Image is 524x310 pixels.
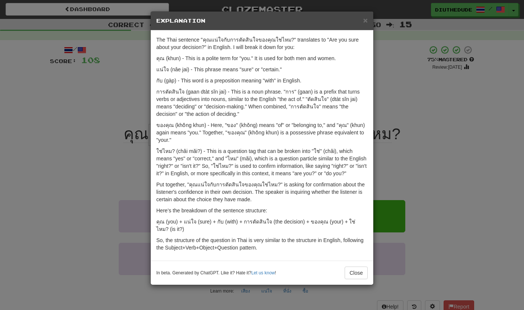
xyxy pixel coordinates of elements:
small: In beta. Generated by ChatGPT. Like it? Hate it? ! [156,270,276,276]
span: × [363,16,368,25]
button: Close [363,16,368,24]
p: Put together, "คุณแน่ใจกับการตัดสินใจของคุณใช่ไหม?" is asking for confirmation about the listener... [156,181,368,203]
p: กับ (gàp) - This word is a preposition meaning "with" in English. [156,77,368,84]
p: แน่ใจ (nâe jai) - This phrase means "sure" or "certain." [156,66,368,73]
p: ของคุณ (khǒng khun) - Here, "ของ" (khǒng) means "of" or "belonging to," and "คุณ" (khun) again me... [156,121,368,144]
button: Close [345,267,368,279]
p: การตัดสินใจ (gaan dtàt sĭn jai) - This is a noun phrase. "การ" (gaan) is a prefix that turns verb... [156,88,368,118]
p: ใช่ไหม? (châi măi?) - This is a question tag that can be broken into "ใช่" (châi), which means "y... [156,147,368,177]
a: Let us know [251,270,275,275]
p: Here’s the breakdown of the sentence structure: [156,207,368,214]
p: So, the structure of the question in Thai is very similar to the structure in English, following ... [156,236,368,251]
p: คุณ (you) + แน่ใจ (sure) + กับ (with) + การตัดสินใจ (the decision) + ของคุณ (your) + ใช่ไหม? (is ... [156,218,368,233]
p: The Thai sentence "คุณแน่ใจกับการตัดสินใจของคุณใช่ไหม?" translates to "Are you sure about your de... [156,36,368,51]
h5: Explanation [156,17,368,25]
p: คุณ (khun) - This is a polite term for "you." It is used for both men and women. [156,55,368,62]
